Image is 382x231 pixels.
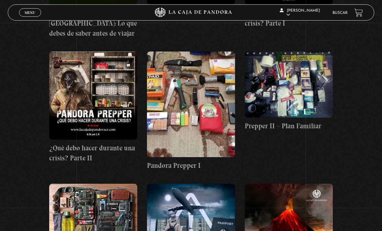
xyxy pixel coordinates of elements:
a: ¿Qué debo hacer durante una crisis? Parte II [49,52,137,164]
span: Cerrar [23,16,38,21]
h4: Pandora Prepper I [147,161,235,171]
a: View your shopping cart [354,8,363,17]
a: Pandora Prepper I [147,52,235,171]
span: [PERSON_NAME] [280,9,320,17]
a: Prepper II – Plan Familiar [245,52,333,131]
h4: ¿Qué debo hacer durante una crisis? Parte II [49,143,137,164]
a: Buscar [332,11,348,15]
h4: Pandora en [GEOGRAPHIC_DATA]: Lo que debes de saber antes de viajar [49,8,137,39]
h4: Prepper II – Plan Familiar [245,121,333,132]
span: Menu [25,11,35,15]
